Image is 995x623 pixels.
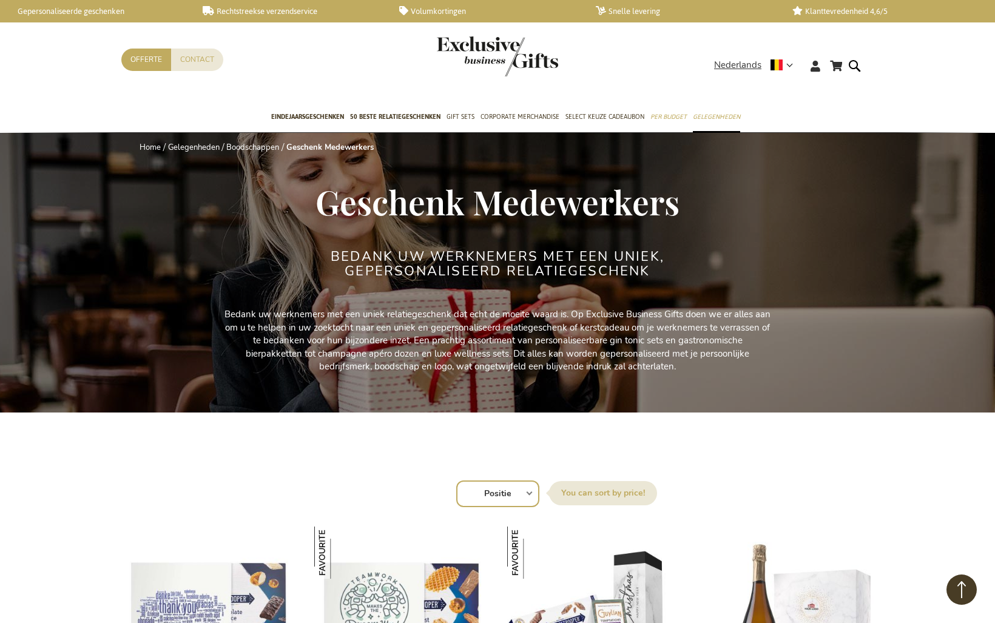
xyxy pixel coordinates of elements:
span: 50 beste relatiegeschenken [350,110,440,123]
span: Gelegenheden [693,110,740,123]
a: Klanttevredenheid 4,6/5 [792,6,970,16]
a: store logo [437,36,497,76]
span: Geschenk Medewerkers [315,179,680,224]
a: Volumkortingen [399,6,576,16]
a: Contact [171,49,223,71]
span: Select Keuze Cadeaubon [565,110,644,123]
img: The Perfect Temptations Box [507,527,559,579]
img: Jules Destrooper Jules' Finest Geschenkbox [314,527,366,579]
span: Eindejaarsgeschenken [271,110,344,123]
span: Corporate Merchandise [481,110,559,123]
a: Gelegenheden [168,142,220,153]
span: Nederlands [714,58,761,72]
span: Per Budget [650,110,687,123]
img: Exclusive Business gifts logo [437,36,558,76]
p: Bedank uw werknemers met een uniek relatiegeschenk dat echt de moeite waard is. Op Exclusive Busi... [224,308,771,373]
div: Nederlands [714,58,801,72]
label: Sorteer op [549,481,657,505]
a: Rechtstreekse verzendservice [203,6,380,16]
h2: BEDANK UW WERKNEMERS MET EEN UNIEK, GEPERSONALISEERD RELATIEGESCHENK [270,249,725,278]
a: Home [140,142,161,153]
a: Offerte [121,49,171,71]
strong: Geschenk Medewerkers [286,142,374,153]
a: Snelle levering [596,6,773,16]
a: Boodschappen [226,142,279,153]
a: Gepersonaliseerde geschenken [6,6,183,16]
span: Gift Sets [447,110,474,123]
